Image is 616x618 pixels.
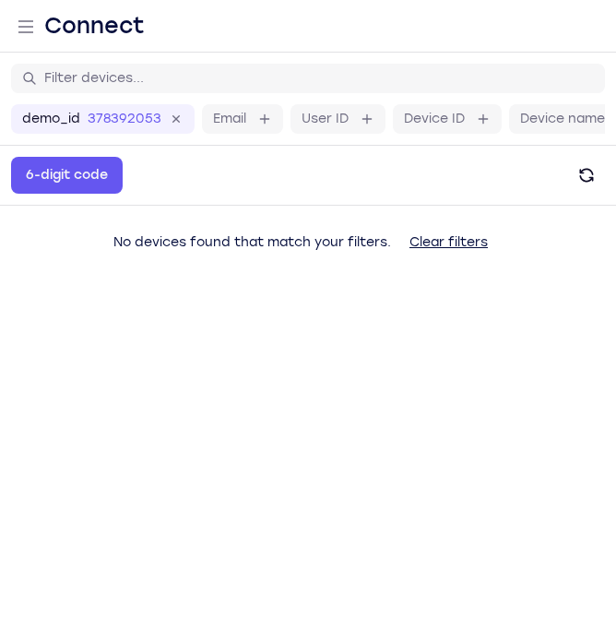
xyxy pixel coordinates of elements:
[568,157,605,194] button: Refresh
[44,11,145,41] h1: Connect
[302,110,349,128] label: User ID
[404,110,465,128] label: Device ID
[22,110,80,128] label: demo_id
[395,224,503,261] button: Clear filters
[44,69,594,88] input: Filter devices...
[113,234,391,250] span: No devices found that match your filters.
[213,110,246,128] label: Email
[11,157,123,194] button: 6-digit code
[520,110,605,128] label: Device name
